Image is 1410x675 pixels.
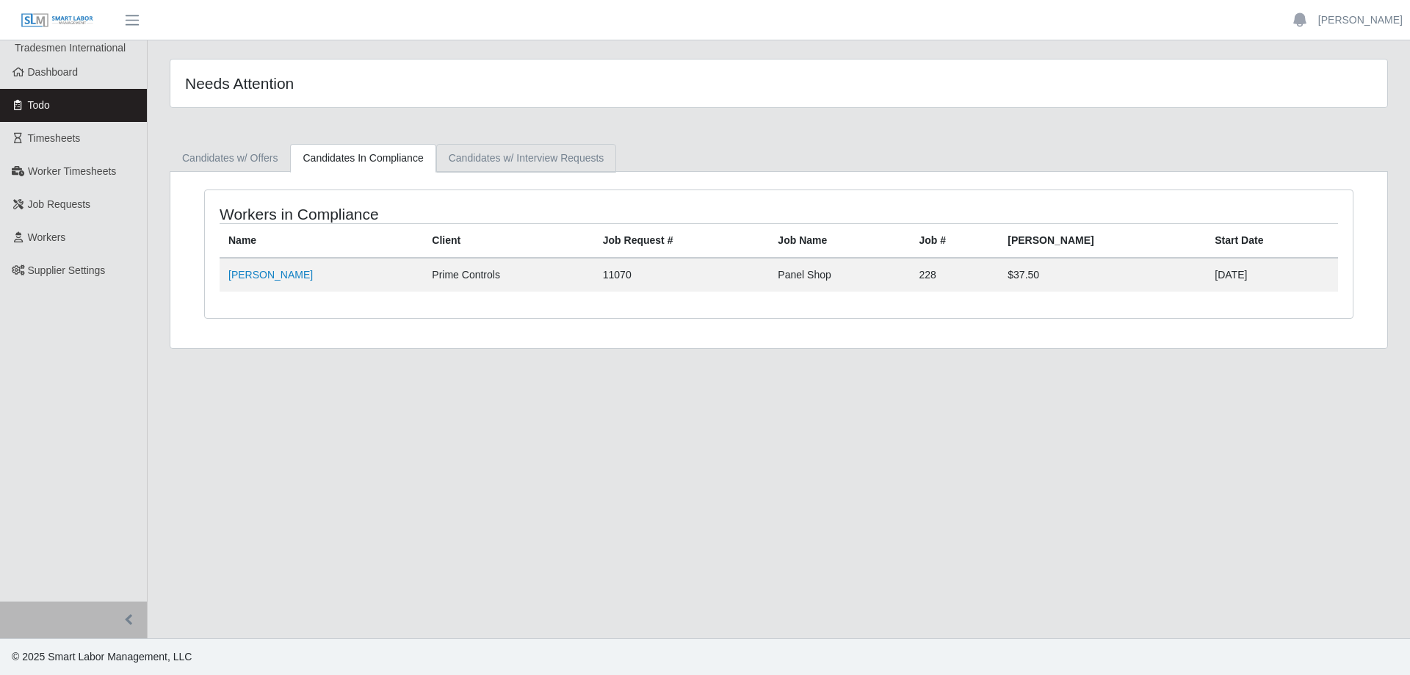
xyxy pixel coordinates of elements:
td: Prime Controls [423,258,593,292]
td: Panel Shop [769,258,910,292]
th: Job # [911,224,999,259]
span: Dashboard [28,66,79,78]
th: Client [423,224,593,259]
span: Todo [28,99,50,111]
th: Job Request # [594,224,770,259]
a: Candidates w/ Offers [170,144,290,173]
h4: Needs Attention [185,74,667,93]
a: Candidates w/ Interview Requests [436,144,617,173]
td: 228 [911,258,999,292]
span: Tradesmen International [15,42,126,54]
img: SLM Logo [21,12,94,29]
span: Job Requests [28,198,91,210]
span: Workers [28,231,66,243]
td: $37.50 [999,258,1206,292]
a: Candidates In Compliance [290,144,435,173]
span: Worker Timesheets [28,165,116,177]
th: Job Name [769,224,910,259]
span: Timesheets [28,132,81,144]
a: [PERSON_NAME] [1318,12,1403,28]
td: 11070 [594,258,770,292]
h4: Workers in Compliance [220,205,673,223]
span: © 2025 Smart Labor Management, LLC [12,651,192,663]
a: [PERSON_NAME] [228,269,313,281]
th: [PERSON_NAME] [999,224,1206,259]
td: [DATE] [1206,258,1338,292]
span: Supplier Settings [28,264,106,276]
th: Start Date [1206,224,1338,259]
th: Name [220,224,423,259]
